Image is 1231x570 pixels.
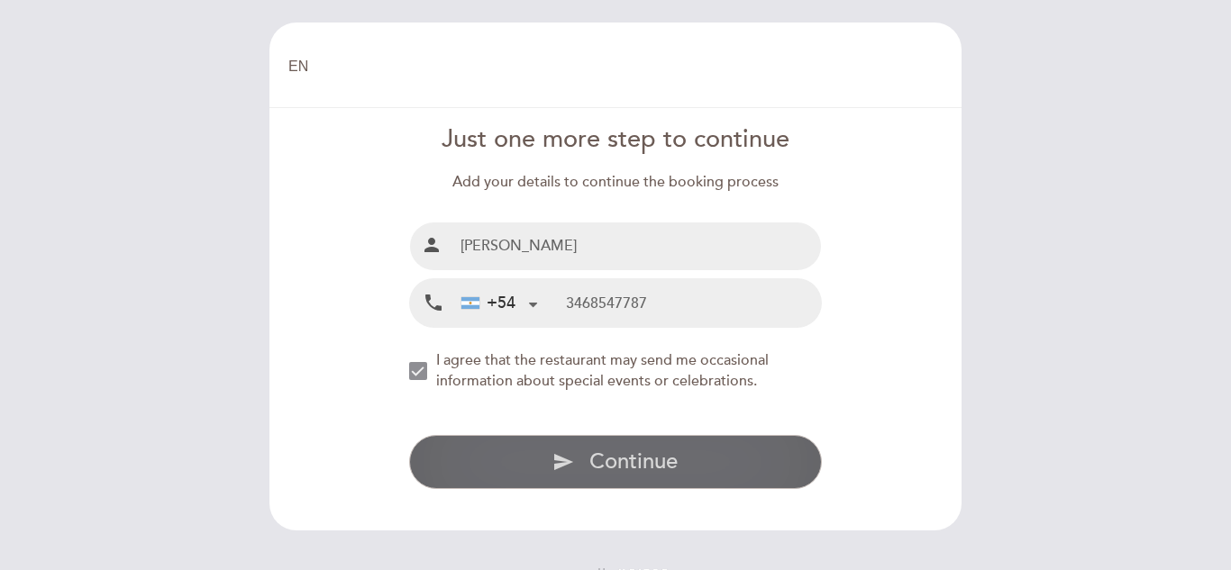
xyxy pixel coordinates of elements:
[421,234,442,256] i: person
[409,172,823,193] div: Add your details to continue the booking process
[454,280,544,326] div: Argentina: +54
[552,451,574,473] i: send
[423,292,444,314] i: local_phone
[409,122,823,158] div: Just one more step to continue
[453,222,822,270] input: Name and surname
[436,351,769,390] span: I agree that the restaurant may send me occasional information about special events or celebrations.
[461,292,515,315] div: +54
[409,435,823,489] button: send Continue
[566,279,821,327] input: Mobile Phone
[409,350,823,392] md-checkbox: NEW_MODAL_AGREE_RESTAURANT_SEND_OCCASIONAL_INFO
[589,448,678,475] span: Continue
